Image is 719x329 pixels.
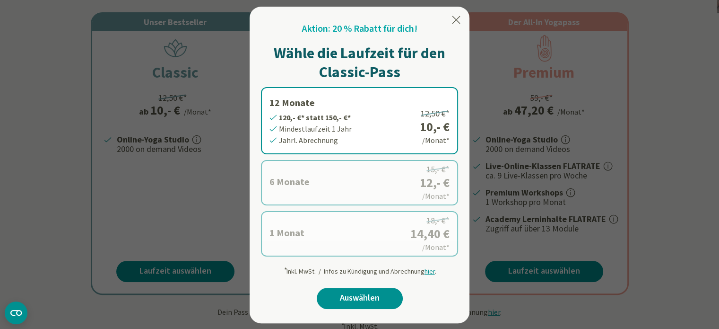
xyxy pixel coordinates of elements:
[261,44,458,81] h1: Wähle die Laufzeit für den Classic-Pass
[5,302,27,324] button: CMP-Widget öffnen
[424,267,435,276] span: hier
[283,262,436,276] div: Inkl. MwSt. / Infos zu Kündigung und Abrechnung .
[317,288,403,309] a: Auswählen
[302,22,417,36] h2: Aktion: 20 % Rabatt für dich!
